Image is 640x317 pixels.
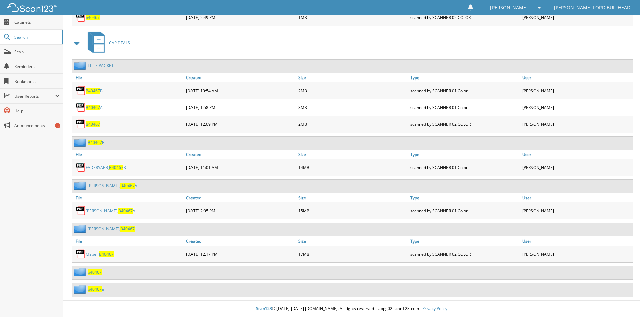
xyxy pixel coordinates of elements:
[297,204,409,217] div: 15MB
[120,183,135,189] span: B40467
[521,204,633,217] div: [PERSON_NAME]
[521,161,633,174] div: [PERSON_NAME]
[74,61,88,70] img: folder2.png
[86,88,103,94] a: B40467B
[184,247,297,261] div: [DATE] 12:17 PM
[409,101,521,114] div: scanned by SCANNER 01 Color
[99,251,114,257] span: B40467
[184,236,297,246] a: Created
[88,269,102,275] a: b40467
[74,268,88,276] img: folder2.png
[86,121,100,127] a: B40467
[297,193,409,202] a: Size
[521,117,633,131] div: [PERSON_NAME]
[409,247,521,261] div: scanned by SCANNER 02 COLOR
[409,150,521,159] a: Type
[88,286,102,292] span: b40467
[409,161,521,174] div: scanned by SCANNER 01 Color
[88,63,114,68] a: TITLE PACKET
[521,101,633,114] div: [PERSON_NAME]
[521,84,633,97] div: [PERSON_NAME]
[76,119,86,129] img: PDF.png
[14,93,55,99] span: User Reports
[184,204,297,217] div: [DATE] 2:05 PM
[88,226,135,232] a: [PERSON_NAME],B40467
[109,40,130,46] span: CAR DEALS
[184,117,297,131] div: [DATE] 12:09 PM
[74,285,88,294] img: folder2.png
[14,123,60,128] span: Announcements
[521,193,633,202] a: User
[14,19,60,25] span: Cabinets
[297,247,409,261] div: 17MB
[184,73,297,82] a: Created
[521,247,633,261] div: [PERSON_NAME]
[490,6,528,10] span: [PERSON_NAME]
[74,225,88,233] img: folder2.png
[184,161,297,174] div: [DATE] 11:01 AM
[7,3,57,12] img: scan123-logo-white.svg
[422,306,447,311] a: Privacy Policy
[297,150,409,159] a: Size
[297,161,409,174] div: 14MB
[55,123,60,128] div: 6
[14,34,59,40] span: Search
[72,236,184,246] a: File
[63,301,640,317] div: © [DATE]-[DATE] [DOMAIN_NAME]. All rights reserved | appg02-scan123-com |
[88,140,102,145] span: B40467
[72,73,184,82] a: File
[297,236,409,246] a: Size
[14,108,60,114] span: Help
[409,73,521,82] a: Type
[521,11,633,24] div: [PERSON_NAME]
[184,11,297,24] div: [DATE] 2:49 PM
[409,11,521,24] div: scanned by SCANNER 02 COLOR
[14,64,60,69] span: Reminders
[14,78,60,84] span: Bookmarks
[86,105,100,110] span: B40467
[184,193,297,202] a: Created
[76,102,86,112] img: PDF.png
[297,101,409,114] div: 3MB
[184,150,297,159] a: Created
[74,138,88,147] img: folder2.png
[76,12,86,22] img: PDF.png
[88,286,104,292] a: b40467a
[84,30,130,56] a: CAR DEALS
[118,208,133,214] span: B40467
[72,193,184,202] a: File
[86,165,126,170] a: FADERSAER,B40467B
[76,249,86,259] img: PDF.png
[409,117,521,131] div: scanned by SCANNER 02 COLOR
[297,117,409,131] div: 2MB
[297,73,409,82] a: Size
[521,150,633,159] a: User
[76,86,86,96] img: PDF.png
[521,73,633,82] a: User
[297,11,409,24] div: 1MB
[409,236,521,246] a: Type
[606,285,640,317] iframe: Chat Widget
[76,162,86,172] img: PDF.png
[409,204,521,217] div: scanned by SCANNER 01 Color
[88,183,137,189] a: [PERSON_NAME],B40467A
[554,6,630,10] span: [PERSON_NAME] FORD BULLHEAD
[88,140,105,145] a: B40467B
[184,84,297,97] div: [DATE] 10:54 AM
[86,88,100,94] span: B40467
[14,49,60,55] span: Scan
[184,101,297,114] div: [DATE] 1:58 PM
[86,208,135,214] a: [PERSON_NAME],B40467A
[86,251,114,257] a: Mabel_B40467
[120,226,135,232] span: B40467
[297,84,409,97] div: 2MB
[409,84,521,97] div: scanned by SCANNER 01 Color
[72,150,184,159] a: File
[86,15,100,20] a: b40467
[521,236,633,246] a: User
[86,105,103,110] a: B40467A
